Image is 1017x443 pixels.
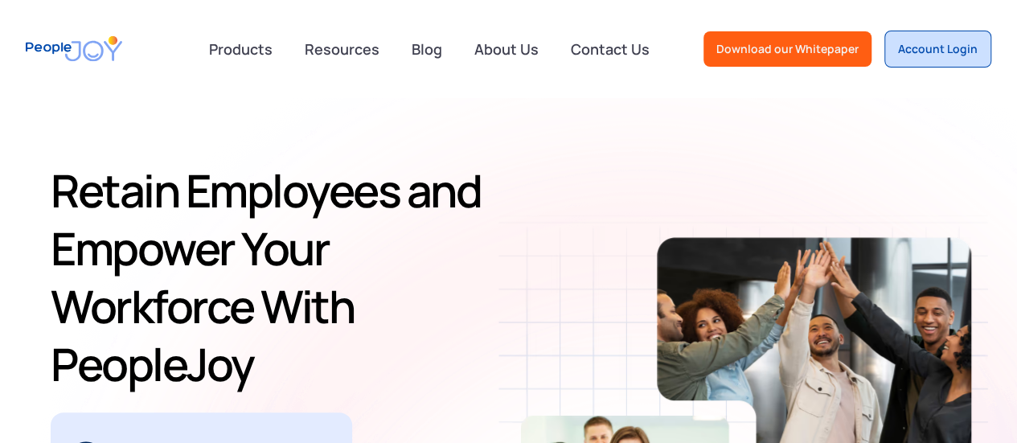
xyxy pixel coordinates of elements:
[51,162,521,393] h1: Retain Employees and Empower Your Workforce With PeopleJoy
[898,41,978,57] div: Account Login
[465,31,548,67] a: About Us
[199,33,282,65] div: Products
[561,31,659,67] a: Contact Us
[402,31,452,67] a: Blog
[295,31,389,67] a: Resources
[26,26,122,72] a: home
[716,41,859,57] div: Download our Whitepaper
[703,31,871,67] a: Download our Whitepaper
[884,31,991,68] a: Account Login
